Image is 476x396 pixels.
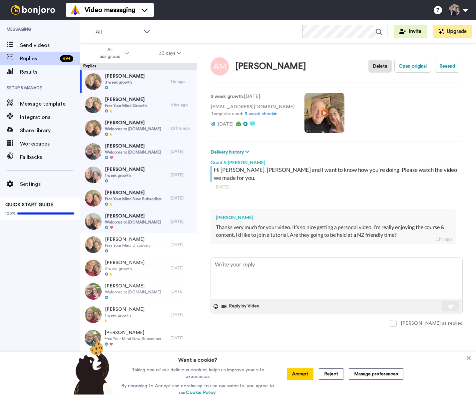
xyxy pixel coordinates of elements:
img: vm-color.svg [70,5,81,15]
span: Send videos [20,41,80,49]
span: [PERSON_NAME] [105,283,161,289]
a: [PERSON_NAME]Free Your Mind Growth8 hrs ago [80,93,197,117]
h3: Want a cookie? [178,352,217,364]
span: [PERSON_NAME] [105,306,145,313]
button: Resend [435,60,459,73]
div: [DATE] [171,149,194,154]
a: [PERSON_NAME]Welcome to [DOMAIN_NAME]23 hrs ago [80,117,197,140]
div: 99 + [60,55,73,62]
div: [PERSON_NAME] [216,214,451,221]
img: 18beee5e-9ef7-49c6-a3d5-76cd62518bb4-thumb.jpg [85,120,102,137]
span: [DATE] [218,122,234,127]
span: 1 week growth [105,313,145,318]
div: [DATE] [171,219,194,224]
p: [EMAIL_ADDRESS][DOMAIN_NAME] Template used: [211,104,294,118]
a: [PERSON_NAME][DATE]2 week growth[DATE] [80,350,197,373]
span: [PERSON_NAME] [105,190,162,196]
div: 8 hrs ago [171,102,194,108]
button: Invite [394,25,427,38]
span: Message template [20,100,80,108]
img: cbc30ce3-2754-4981-b2fe-469035c81008-thumb.jpg [85,143,102,160]
span: Welcome to [DOMAIN_NAME] [105,126,161,132]
span: Free Your Mind New Subscriber [105,196,162,201]
div: [DATE] [215,184,459,190]
img: 0c50a3f4-888b-4e91-bd41-c6d7debd1e28-thumb.jpg [85,213,102,230]
p: Taking one of our delicious cookies helps us improve your site experience. [120,367,276,380]
button: Manage preferences [349,368,403,380]
span: 1 week growth [105,173,145,178]
span: [PERSON_NAME] [105,213,161,219]
img: bb6a3883-fa3c-440e-aa77-f3ebf58ce9c8-thumb.jpg [85,260,102,276]
a: [PERSON_NAME]Free Your Mind Discovery[DATE] [80,233,197,256]
span: 2 week growth [105,266,145,271]
a: 3 week checkin [244,112,277,116]
img: 11acb9e6-415f-4e6b-a9d2-b2776f755deb-thumb.jpg [85,167,102,183]
a: [PERSON_NAME]1 week growth[DATE] [80,303,197,326]
a: [PERSON_NAME]3 week growth1 hr ago [80,70,197,93]
a: [PERSON_NAME]2 week growth[DATE] [80,256,197,280]
span: 100% [5,211,16,216]
img: send-white.svg [447,304,455,309]
img: Image of Andrea Marr [211,57,229,76]
button: Reply by Video [221,301,261,311]
a: [PERSON_NAME]Welcome to [DOMAIN_NAME][DATE] [80,210,197,233]
div: [DATE] [171,196,194,201]
img: 4cbec5c5-8b01-4682-b35a-09f594a1929e-thumb.jpg [85,97,102,113]
div: [DATE] [171,265,194,271]
span: Fallbacks [20,153,80,161]
span: All assignees [96,47,123,60]
a: [PERSON_NAME]1 week growth[DATE] [80,163,197,187]
p: By choosing to Accept and continuing to use our website, you agree to our . [120,383,276,396]
div: [DATE] [171,242,194,247]
span: Welcome to [DOMAIN_NAME] [105,289,161,295]
span: Share library [20,127,80,135]
div: [PERSON_NAME] as replied [401,320,463,327]
span: All [96,28,140,36]
img: bear-with-cookie.png [68,341,117,395]
strong: 3 week growth [211,94,243,99]
span: Settings [20,180,80,188]
div: 1 hr ago [171,79,194,84]
img: cb74e0b3-9a19-42c1-a171-9ef6f5b96cda-thumb.jpg [85,190,102,206]
button: Open original [394,60,431,73]
button: Delivery history [211,149,251,156]
div: Hi [PERSON_NAME], [PERSON_NAME] and I want to know how you're doing. Please watch the video we ma... [214,166,461,182]
span: Replies [20,55,57,63]
img: bj-logo-header-white.svg [8,5,58,15]
span: QUICK START GUIDE [5,202,53,207]
div: [PERSON_NAME] [236,62,306,71]
a: [PERSON_NAME]Welcome to [DOMAIN_NAME][DATE] [80,140,197,163]
button: Reject [319,368,343,380]
img: 81d58c06-008c-4f70-9c69-52702dd7b192-thumb.jpg [85,73,102,90]
span: [PERSON_NAME] [105,329,167,336]
button: Upgrade [433,25,472,38]
button: 30 days [144,47,196,59]
span: Results [20,68,80,76]
a: [PERSON_NAME]Welcome to [DOMAIN_NAME][DATE] [80,280,197,303]
span: Welcome to [DOMAIN_NAME] [105,219,161,225]
button: Delete [368,60,392,73]
button: Accept [287,368,313,380]
span: [PERSON_NAME] [105,120,161,126]
p: : [DATE] [211,93,294,100]
a: Cookie Policy [186,390,216,395]
span: Workspaces [20,140,80,148]
div: [DATE] [171,312,194,317]
span: Free Your Mind Discovery [105,243,151,248]
span: [PERSON_NAME] [105,143,161,150]
div: [DATE] [171,335,194,341]
span: Free Your Mind New Subscriber Growth [105,336,167,341]
div: [DATE] [171,289,194,294]
span: Integrations [20,113,80,121]
span: 3 week growth [105,80,145,85]
span: Welcome to [DOMAIN_NAME] [105,150,161,155]
img: 88542f1b-58ce-406c-8add-5636733e7c54-thumb.jpg [85,283,102,300]
span: [PERSON_NAME] [105,236,151,243]
span: [PERSON_NAME] [105,96,147,103]
span: Video messaging [85,5,135,15]
a: [PERSON_NAME]Free Your Mind New Subscriber[DATE] [80,187,197,210]
img: 993fecc0-8ef1-469e-8951-3f29546a9450-thumb.jpg [85,306,102,323]
img: 7dee9b73-e32c-4ee4-a35a-cd25ffd18f9d-thumb.jpg [85,330,101,346]
div: Grant & [PERSON_NAME] [211,156,463,166]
